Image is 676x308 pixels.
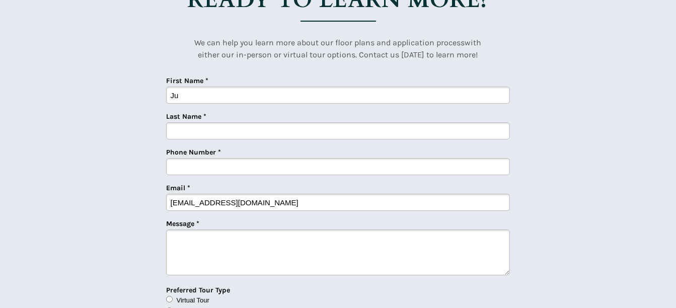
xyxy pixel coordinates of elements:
[166,76,208,85] span: First Name *
[177,296,209,304] span: Virtual Tour
[194,38,261,47] span: We can help you le
[166,286,230,294] span: Preferred Tour Type
[166,148,221,157] span: Phone Number *
[166,112,206,121] span: Last Name *
[166,184,190,192] span: Email *
[166,219,199,228] span: Message *
[261,38,465,47] span: arn more about our floor plans and application process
